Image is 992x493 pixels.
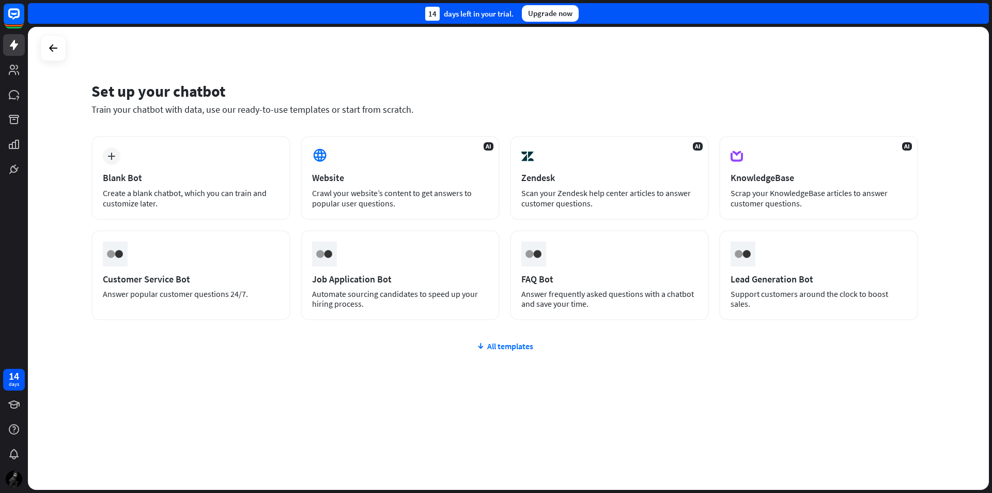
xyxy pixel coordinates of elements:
[425,7,514,21] div: days left in your trial.
[9,371,19,381] div: 14
[425,7,440,21] div: 14
[9,381,19,388] div: days
[522,5,579,22] div: Upgrade now
[3,369,25,391] a: 14 days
